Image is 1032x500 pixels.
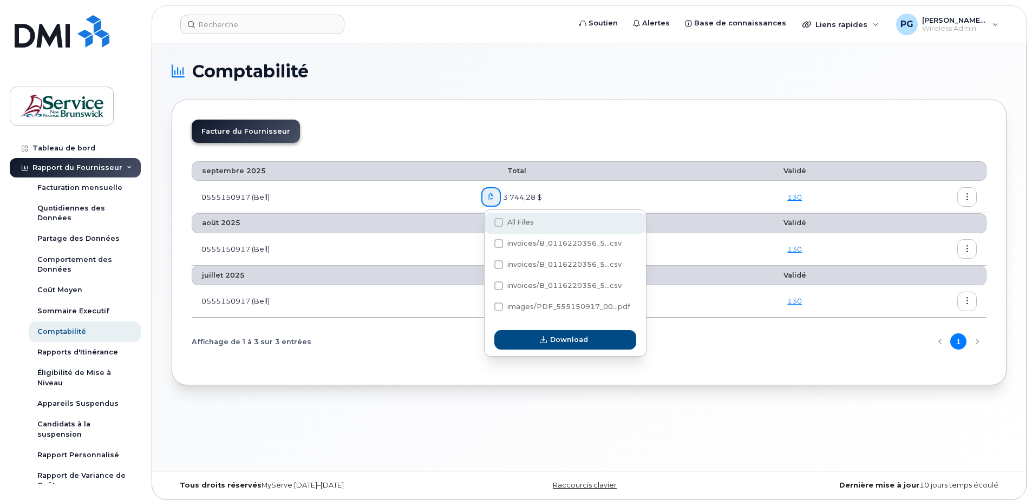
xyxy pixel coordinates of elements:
span: Comptabilité [192,63,309,80]
span: invoices/B_0116220356_555150917_20092025_MOB.csv [494,262,622,271]
div: MyServe [DATE]–[DATE] [172,481,450,490]
span: Total [481,167,526,175]
a: 130 [787,245,802,253]
span: images/PDF_555150917_00...pdf [507,302,630,311]
span: 3 744,28 $ [501,192,542,202]
th: août 2025 [192,213,472,233]
th: Validé [727,266,862,285]
td: 0555150917 (Bell) [192,285,472,318]
span: invoices/B_0116220356_555150917_20092025_ACC.csv [494,241,622,249]
th: Validé [727,213,862,233]
th: Validé [727,161,862,181]
strong: Dernière mise à jour [839,481,919,489]
span: All Files [507,218,534,226]
strong: Tous droits réservés [180,481,262,489]
button: Download [494,330,636,350]
a: 130 [787,297,802,305]
span: Total [481,271,526,279]
span: Download [550,334,588,345]
button: Page 1 [950,333,966,350]
div: 10 jours temps écoulé [728,481,1007,490]
td: 0555150917 (Bell) [192,233,472,266]
span: Total [481,219,526,227]
span: Affichage de 1 à 3 sur 3 entrées [192,333,311,350]
a: Raccourcis clavier [553,481,617,489]
td: 0555150917 (Bell) [192,181,472,213]
a: 130 [787,193,802,201]
span: invoices/B_0116220356_5...csv [507,281,622,290]
span: invoices/B_0116220356_5...csv [507,260,622,268]
th: juillet 2025 [192,266,472,285]
th: septembre 2025 [192,161,472,181]
span: images/PDF_555150917_008_0000000000.pdf [494,305,630,313]
span: invoices/B_0116220356_5...csv [507,239,622,247]
span: invoices/B_0116220356_555150917_20092025_DTL.csv [494,284,622,292]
